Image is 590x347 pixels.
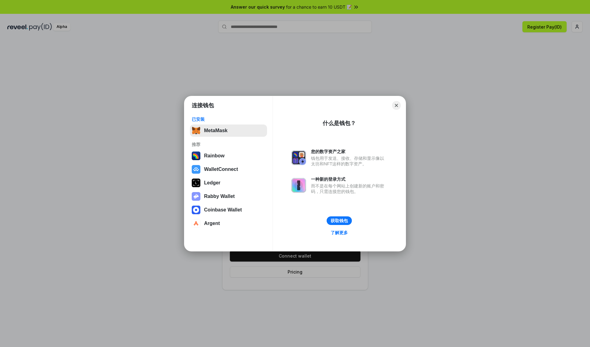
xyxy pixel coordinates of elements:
[204,207,242,213] div: Coinbase Wallet
[311,183,387,194] div: 而不是在每个网站上创建新的账户和密码，只需连接您的钱包。
[192,142,265,147] div: 推荐
[192,206,200,214] img: svg+xml,%3Csvg%20width%3D%2228%22%20height%3D%2228%22%20viewBox%3D%220%200%2028%2028%22%20fill%3D...
[192,165,200,174] img: svg+xml,%3Csvg%20width%3D%2228%22%20height%3D%2228%22%20viewBox%3D%220%200%2028%2028%22%20fill%3D...
[190,124,267,137] button: MetaMask
[192,152,200,160] img: svg+xml,%3Csvg%20width%3D%22120%22%20height%3D%22120%22%20viewBox%3D%220%200%20120%20120%22%20fil...
[204,153,225,159] div: Rainbow
[190,217,267,230] button: Argent
[291,150,306,165] img: svg+xml,%3Csvg%20xmlns%3D%22http%3A%2F%2Fwww.w3.org%2F2000%2Fsvg%22%20fill%3D%22none%22%20viewBox...
[204,194,235,199] div: Rabby Wallet
[190,190,267,203] button: Rabby Wallet
[327,229,352,237] a: 了解更多
[204,180,220,186] div: Ledger
[190,177,267,189] button: Ledger
[311,149,387,154] div: 您的数字资产之家
[192,116,265,122] div: 已安装
[190,163,267,175] button: WalletConnect
[204,128,227,133] div: MetaMask
[190,150,267,162] button: Rainbow
[192,102,214,109] h1: 连接钱包
[204,221,220,226] div: Argent
[327,216,352,225] button: 获取钱包
[331,230,348,235] div: 了解更多
[190,204,267,216] button: Coinbase Wallet
[392,101,401,110] button: Close
[331,218,348,223] div: 获取钱包
[204,167,238,172] div: WalletConnect
[192,126,200,135] img: svg+xml,%3Csvg%20fill%3D%22none%22%20height%3D%2233%22%20viewBox%3D%220%200%2035%2033%22%20width%...
[192,192,200,201] img: svg+xml,%3Csvg%20xmlns%3D%22http%3A%2F%2Fwww.w3.org%2F2000%2Fsvg%22%20fill%3D%22none%22%20viewBox...
[291,178,306,193] img: svg+xml,%3Csvg%20xmlns%3D%22http%3A%2F%2Fwww.w3.org%2F2000%2Fsvg%22%20fill%3D%22none%22%20viewBox...
[311,156,387,167] div: 钱包用于发送、接收、存储和显示像以太坊和NFT这样的数字资产。
[192,179,200,187] img: svg+xml,%3Csvg%20xmlns%3D%22http%3A%2F%2Fwww.w3.org%2F2000%2Fsvg%22%20width%3D%2228%22%20height%3...
[192,219,200,228] img: svg+xml,%3Csvg%20width%3D%2228%22%20height%3D%2228%22%20viewBox%3D%220%200%2028%2028%22%20fill%3D...
[323,120,356,127] div: 什么是钱包？
[311,176,387,182] div: 一种新的登录方式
